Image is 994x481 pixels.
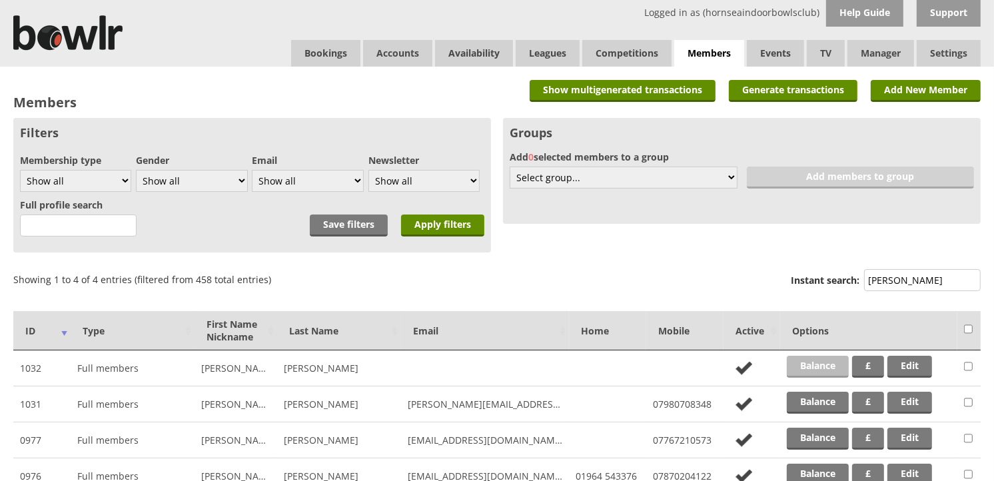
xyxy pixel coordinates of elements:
[401,422,569,458] td: [EMAIL_ADDRESS][DOMAIN_NAME]
[368,154,480,167] label: Newsletter
[277,350,401,386] td: [PERSON_NAME]
[852,428,884,450] a: £
[195,386,277,422] td: [PERSON_NAME]
[787,392,849,414] a: Balance
[401,386,569,422] td: [PERSON_NAME][EMAIL_ADDRESS][DOMAIN_NAME]
[871,80,981,102] a: Add New Member
[787,428,849,450] a: Balance
[13,311,71,350] th: ID: activate to sort column ascending
[730,396,757,412] img: no
[865,431,871,444] strong: £
[530,80,716,102] a: Show multigenerated transactions
[71,311,195,350] th: Type: activate to sort column ascending
[20,199,103,211] label: Full profile search
[847,40,914,67] span: Manager
[13,93,77,111] h2: Members
[569,311,646,350] th: Home
[435,40,513,67] a: Availability
[791,269,981,294] label: Instant search:
[516,40,580,67] a: Leagues
[646,422,724,458] td: 07767210573
[730,360,757,376] img: no
[13,266,271,286] div: Showing 1 to 4 of 4 entries (filtered from 458 total entries)
[71,422,195,458] td: Full members
[252,154,363,167] label: Email
[852,356,884,378] a: £
[887,428,932,450] a: Edit
[510,125,974,141] h3: Groups
[865,467,871,480] strong: £
[20,125,484,141] h3: Filters
[887,356,932,378] a: Edit
[865,395,871,408] strong: £
[401,311,569,350] th: Email: activate to sort column ascending
[277,422,401,458] td: [PERSON_NAME]
[310,215,388,237] a: Save filters
[136,154,247,167] label: Gender
[195,350,277,386] td: [PERSON_NAME]
[13,422,71,458] td: 0977
[363,40,432,67] span: Accounts
[724,311,780,350] th: Active: activate to sort column ascending
[71,386,195,422] td: Full members
[277,311,401,350] th: Last Name: activate to sort column ascending
[646,386,724,422] td: 07980708348
[864,269,981,291] input: Instant search:
[20,154,131,167] label: Membership type
[510,151,974,163] label: Add selected members to a group
[747,40,804,67] a: Events
[13,386,71,422] td: 1031
[729,80,857,102] a: Generate transactions
[582,40,672,67] a: Competitions
[528,151,534,163] span: 0
[646,311,724,350] th: Mobile
[13,350,71,386] td: 1032
[917,40,981,67] span: Settings
[807,40,845,67] span: TV
[865,359,871,372] strong: £
[401,215,484,237] input: Apply filters
[71,350,195,386] td: Full members
[887,392,932,414] a: Edit
[291,40,360,67] a: Bookings
[780,311,957,350] th: Options
[277,386,401,422] td: [PERSON_NAME]
[787,356,849,378] a: Balance
[730,432,757,448] img: no
[20,215,137,237] input: 3 characters minimum
[852,392,884,414] a: £
[674,40,744,67] span: Members
[195,311,277,350] th: First NameNickname: activate to sort column ascending
[195,422,277,458] td: [PERSON_NAME]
